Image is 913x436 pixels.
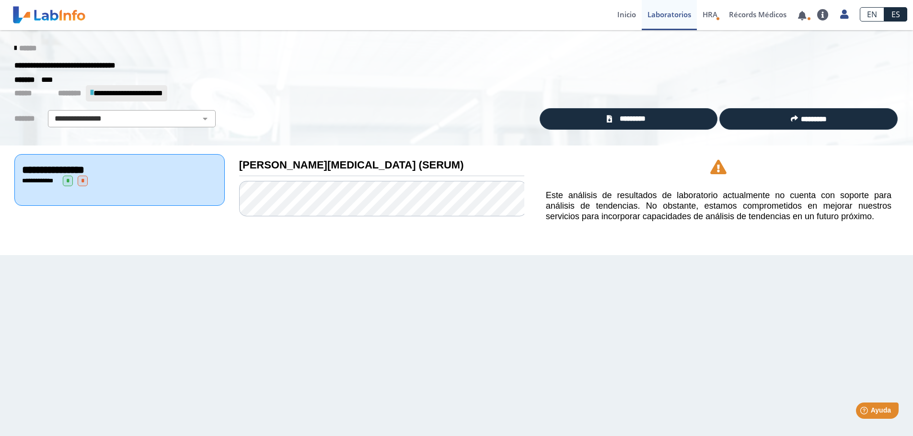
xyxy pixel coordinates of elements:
iframe: Help widget launcher [828,399,902,425]
h5: Este análisis de resultados de laboratorio actualmente no cuenta con soporte para análisis de ten... [546,190,891,222]
b: [PERSON_NAME][MEDICAL_DATA] (SERUM) [239,159,464,171]
a: ES [884,7,907,22]
a: EN [860,7,884,22]
span: HRA [703,10,717,19]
